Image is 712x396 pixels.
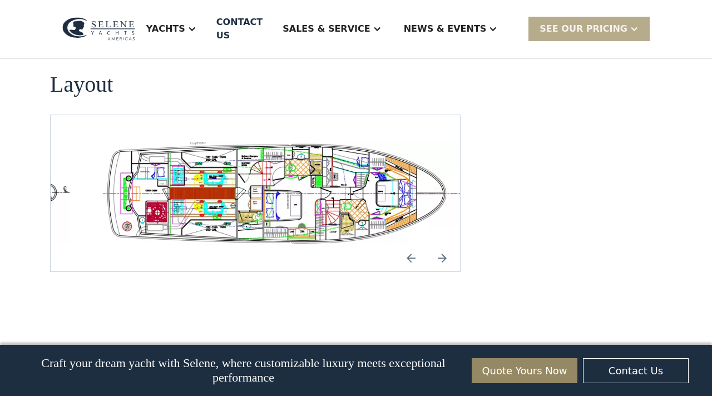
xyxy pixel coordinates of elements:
p: Craft your dream yacht with Selene, where customizable luxury meets exceptional performance [23,356,463,385]
div: Sales & Service [271,7,392,51]
a: Quote Yours Now [472,358,577,383]
div: Contact US [216,16,263,42]
a: open lightbox [95,142,487,245]
div: News & EVENTS [393,7,509,51]
img: logo [62,17,135,41]
img: icon [398,245,424,271]
div: SEE Our Pricing [540,22,627,36]
div: News & EVENTS [404,22,487,36]
div: 3 / 3 [95,142,487,245]
div: Yachts [135,7,207,51]
div: SEE Our Pricing [528,17,650,41]
a: Contact Us [583,358,689,383]
h2: Layout [50,72,113,97]
a: Next slide [429,245,456,271]
a: Previous slide [398,245,424,271]
div: Sales & Service [283,22,370,36]
div: Yachts [146,22,185,36]
img: icon [429,245,456,271]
